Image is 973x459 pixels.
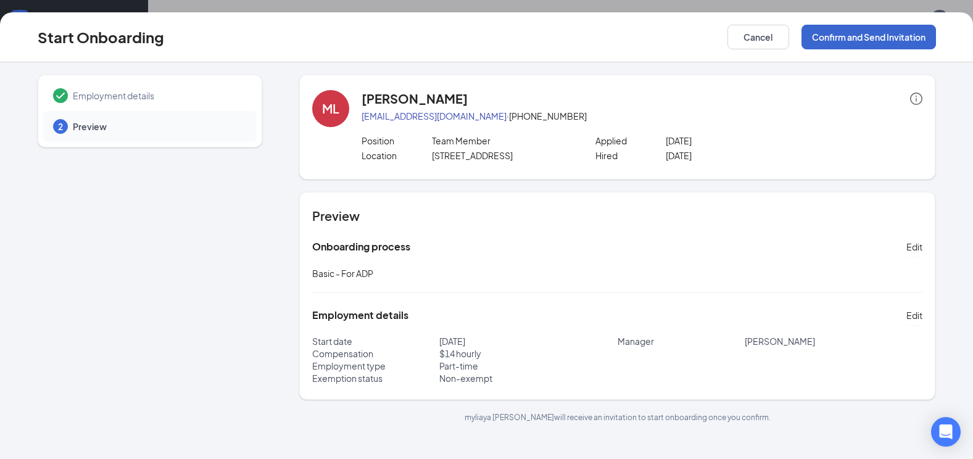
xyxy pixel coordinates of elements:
[432,134,572,147] p: Team Member
[745,335,923,347] p: [PERSON_NAME]
[931,417,961,447] div: Open Intercom Messenger
[362,134,432,147] p: Position
[73,89,244,102] span: Employment details
[432,149,572,162] p: [STREET_ADDRESS]
[53,88,68,103] svg: Checkmark
[727,25,789,49] button: Cancel
[312,240,410,254] h5: Onboarding process
[312,268,373,279] span: Basic - For ADP
[312,360,439,372] p: Employment type
[439,372,618,384] p: Non-exempt
[38,27,164,48] h3: Start Onboarding
[312,372,439,384] p: Exemption status
[906,237,922,257] button: Edit
[73,120,244,133] span: Preview
[801,25,936,49] button: Confirm and Send Invitation
[312,335,439,347] p: Start date
[666,134,806,147] p: [DATE]
[312,207,922,225] h4: Preview
[362,110,922,122] p: · [PHONE_NUMBER]
[910,93,922,105] span: info-circle
[299,412,935,423] p: myliaya [PERSON_NAME] will receive an invitation to start onboarding once you confirm.
[362,110,507,122] a: [EMAIL_ADDRESS][DOMAIN_NAME]
[312,347,439,360] p: Compensation
[439,347,618,360] p: $ 14 hourly
[666,149,806,162] p: [DATE]
[58,120,63,133] span: 2
[595,134,666,147] p: Applied
[595,149,666,162] p: Hired
[906,305,922,325] button: Edit
[906,309,922,321] span: Edit
[312,308,408,322] h5: Employment details
[322,100,339,117] div: ML
[362,90,468,107] h4: [PERSON_NAME]
[439,335,618,347] p: [DATE]
[362,149,432,162] p: Location
[906,241,922,253] span: Edit
[439,360,618,372] p: Part-time
[618,335,745,347] p: Manager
